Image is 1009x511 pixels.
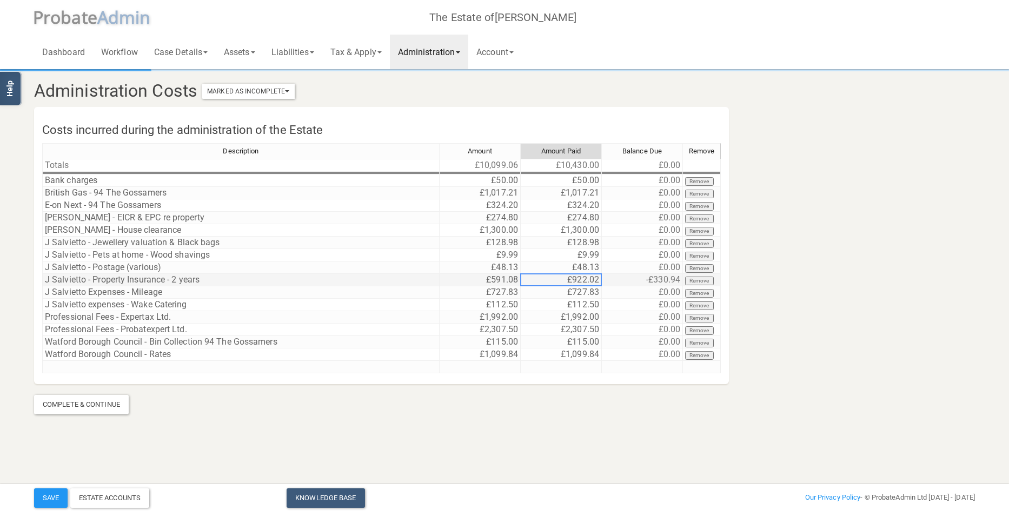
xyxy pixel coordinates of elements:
[440,336,521,348] td: £115.00
[34,35,93,69] a: Dashboard
[685,264,714,273] button: Remove
[664,491,983,504] div: - © ProbateAdmin Ltd [DATE] - [DATE]
[521,261,602,274] td: £48.13
[42,299,440,311] td: J Salvietto expenses - Wake Catering
[263,35,322,69] a: Liabilities
[440,224,521,237] td: £1,300.00
[440,249,521,261] td: £9.99
[622,147,662,155] span: Balance Due
[440,286,521,299] td: £727.83
[93,35,146,69] a: Workflow
[42,187,440,199] td: British Gas - 94 The Gossamers
[521,174,602,187] td: £50.00
[521,299,602,311] td: £112.50
[440,324,521,336] td: £2,307.50
[685,214,714,223] button: Remove
[521,274,602,286] td: £922.02
[602,261,683,274] td: £0.00
[521,199,602,212] td: £324.20
[43,5,97,29] span: robate
[521,249,602,261] td: £9.99
[42,237,440,249] td: J Salvietto - Jewellery valuation & Black bags
[440,348,521,361] td: £1,099.84
[216,35,263,69] a: Assets
[42,212,440,224] td: [PERSON_NAME] - EICR & EPC re property
[602,199,683,212] td: £0.00
[602,324,683,336] td: £0.00
[42,224,440,237] td: [PERSON_NAME] - House clearance
[521,348,602,361] td: £1,099.84
[521,224,602,237] td: £1,300.00
[602,237,683,249] td: £0.00
[602,159,683,172] td: £0.00
[602,311,683,324] td: £0.00
[42,199,440,212] td: E-on Next - 94 The Gossamers
[521,159,602,172] td: £10,430.00
[685,227,714,236] button: Remove
[440,299,521,311] td: £112.50
[390,35,468,69] a: Administration
[34,395,129,414] div: Complete & Continue
[521,187,602,199] td: £1,017.21
[440,212,521,224] td: £274.80
[521,212,602,224] td: £274.80
[440,311,521,324] td: £1,992.00
[602,274,683,286] td: -£330.94
[42,286,440,299] td: J Salvietto Expenses - Mileage
[468,35,522,69] a: Account
[521,237,602,249] td: £128.98
[685,351,714,360] button: Remove
[541,147,581,155] span: Amount Paid
[146,35,216,69] a: Case Details
[685,177,714,186] button: Remove
[685,190,714,198] button: Remove
[685,326,714,335] button: Remove
[602,212,683,224] td: £0.00
[42,159,440,172] td: Totals
[440,174,521,187] td: £50.00
[26,82,824,100] h3: Administration Costs
[42,348,440,361] td: Watford Borough Council - Rates
[440,237,521,249] td: £128.98
[440,199,521,212] td: £324.20
[685,301,714,310] button: Remove
[440,261,521,274] td: £48.13
[805,493,861,501] a: Our Privacy Policy
[685,277,714,285] button: Remove
[322,35,390,69] a: Tax & Apply
[521,324,602,336] td: £2,307.50
[602,249,683,261] td: £0.00
[521,336,602,348] td: £115.00
[602,187,683,199] td: £0.00
[440,159,521,172] td: £10,099.06
[42,261,440,274] td: J Salvietto - Postage (various)
[521,311,602,324] td: £1,992.00
[223,147,258,155] span: Description
[685,314,714,322] button: Remove
[97,5,151,29] span: A
[202,84,295,99] button: Marked As Incomplete
[602,174,683,187] td: £0.00
[468,147,492,155] span: Amount
[34,488,68,508] button: Save
[602,348,683,361] td: £0.00
[602,336,683,348] td: £0.00
[685,202,714,211] button: Remove
[689,147,714,155] span: Remove
[42,249,440,261] td: J Salvietto - Pets at home - Wood shavings
[34,118,610,143] h4: Costs incurred during the administration of the Estate
[42,174,440,187] td: Bank charges
[685,239,714,248] button: Remove
[685,252,714,260] button: Remove
[602,299,683,311] td: £0.00
[602,224,683,237] td: £0.00
[685,289,714,298] button: Remove
[440,274,521,286] td: £591.08
[602,286,683,299] td: £0.00
[42,311,440,324] td: Professional Fees - Expertax Ltd.
[42,336,440,348] td: Watford Borough Council - Bin Collection 94 The Gossamers
[70,488,150,508] div: Estate Accounts
[33,5,97,29] span: P
[440,187,521,199] td: £1,017.21
[42,324,440,336] td: Professional Fees - Probatexpert Ltd.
